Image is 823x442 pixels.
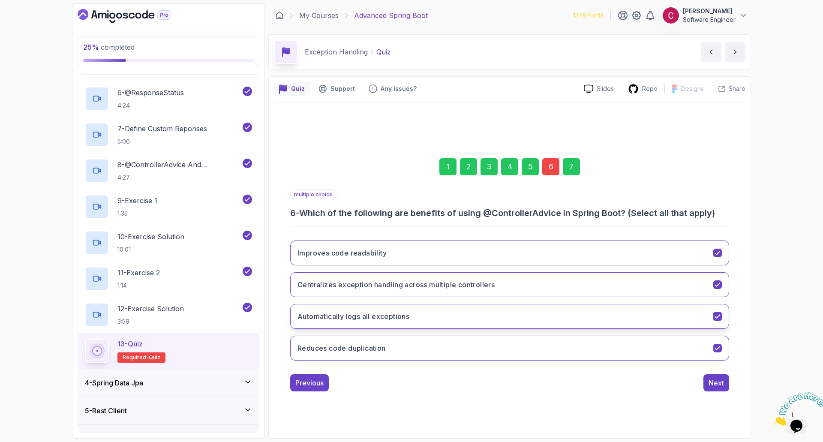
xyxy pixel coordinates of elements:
[117,304,184,314] p: 12 - Exercise Solution
[117,339,143,349] p: 13 - Quiz
[85,406,127,416] h3: 5 - Rest Client
[117,159,241,170] p: 8 - @ControllerAdvice And @ExceptionHandler
[78,9,191,23] a: Dashboard
[597,84,614,93] p: Slides
[711,84,745,93] button: Share
[117,317,184,326] p: 3:59
[83,43,99,51] span: 25 %
[149,354,160,361] span: quiz
[297,248,387,258] h3: Improves code readability
[275,11,284,20] a: Dashboard
[299,10,339,21] a: My Courses
[290,374,329,391] button: Previous
[117,173,241,182] p: 4:27
[330,84,355,93] p: Support
[290,336,729,361] button: Reduces code duplication
[460,158,477,175] div: 2
[709,378,724,388] div: Next
[563,158,580,175] div: 7
[770,388,823,429] iframe: chat widget
[117,281,160,290] p: 1:14
[117,245,184,254] p: 10:01
[297,280,495,290] h3: Centralizes exception handling across multiple controllers
[117,209,157,218] p: 1:35
[683,15,736,24] p: Software Engineer
[577,84,621,93] a: Slides
[290,304,729,329] button: Automatically logs all exceptions
[501,158,518,175] div: 4
[85,231,252,255] button: 10-Exercise Solution10:01
[85,159,252,183] button: 8-@ControllerAdvice And @ExceptionHandler4:27
[274,82,310,96] button: quiz button
[481,158,498,175] div: 3
[85,378,143,388] h3: 4 - Spring Data Jpa
[542,158,559,175] div: 6
[701,42,721,62] button: previous content
[123,354,149,361] span: Required-
[83,43,135,51] span: completed
[703,374,729,391] button: Next
[117,101,184,110] p: 4:24
[117,87,184,98] p: 6 - @ResponseStatus
[117,123,207,134] p: 7 - Define Custom Reponses
[729,84,745,93] p: Share
[683,7,736,15] p: [PERSON_NAME]
[117,195,157,206] p: 9 - Exercise 1
[297,343,386,353] h3: Reduces code duplication
[376,47,391,57] p: Quiz
[439,158,457,175] div: 1
[117,232,184,242] p: 10 - Exercise Solution
[85,339,252,363] button: 13-QuizRequired-quiz
[78,369,259,397] button: 4-Spring Data Jpa
[662,7,748,24] button: user profile image[PERSON_NAME]Software Engineer
[725,42,745,62] button: next content
[354,10,428,21] p: Advanced Spring Boot
[85,303,252,327] button: 12-Exercise Solution3:59
[117,268,160,278] p: 11 - Exercise 2
[363,82,422,96] button: Feedback button
[295,378,324,388] div: Previous
[381,84,417,93] p: Any issues?
[297,311,409,322] h3: Automatically logs all exceptions
[642,84,658,93] p: Repo
[290,207,729,219] h3: 6 - Which of the following are benefits of using @ControllerAdvice in Spring Boot? (Select all th...
[85,87,252,111] button: 6-@ResponseStatus4:24
[78,397,259,424] button: 5-Rest Client
[291,84,305,93] p: Quiz
[621,84,664,94] a: Repo
[681,84,704,93] p: Designs
[290,272,729,297] button: Centralizes exception handling across multiple controllers
[663,7,679,24] img: user profile image
[85,195,252,219] button: 9-Exercise 11:35
[305,47,368,57] p: Exception Handling
[3,3,7,11] span: 1
[117,137,207,146] p: 5:06
[290,189,336,200] p: multiple choice
[573,11,604,20] p: 1378 Points
[290,241,729,265] button: Improves code readability
[522,158,539,175] div: 5
[313,82,360,96] button: Support button
[3,3,57,37] img: Chat attention grabber
[85,267,252,291] button: 11-Exercise 21:14
[85,123,252,147] button: 7-Define Custom Reponses5:06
